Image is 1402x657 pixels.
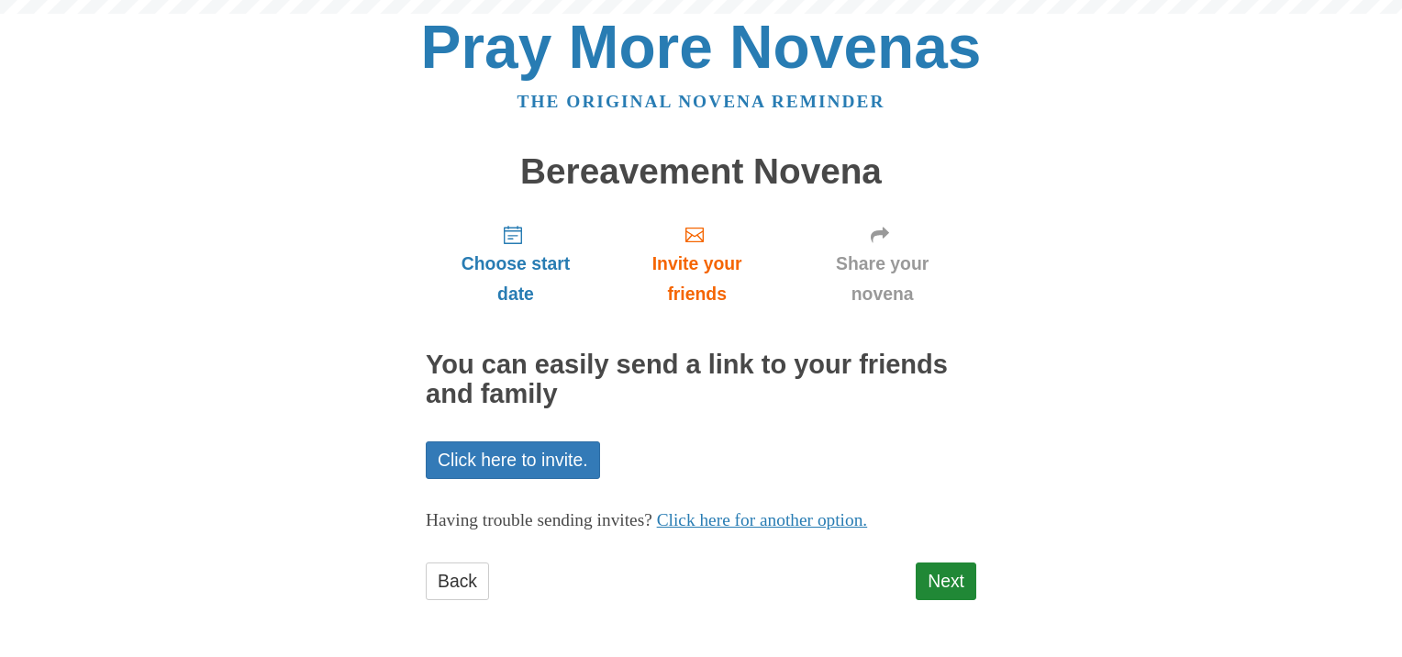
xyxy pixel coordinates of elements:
h1: Bereavement Novena [426,152,976,192]
span: Having trouble sending invites? [426,510,652,529]
span: Share your novena [807,249,958,309]
a: Click here for another option. [657,510,868,529]
a: Choose start date [426,209,606,318]
h2: You can easily send a link to your friends and family [426,351,976,409]
a: Pray More Novenas [421,13,982,81]
span: Invite your friends [624,249,770,309]
a: Click here to invite. [426,441,600,479]
span: Choose start date [444,249,587,309]
a: Invite your friends [606,209,788,318]
a: Share your novena [788,209,976,318]
a: Back [426,562,489,600]
a: Next [916,562,976,600]
a: The original novena reminder [517,92,885,111]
